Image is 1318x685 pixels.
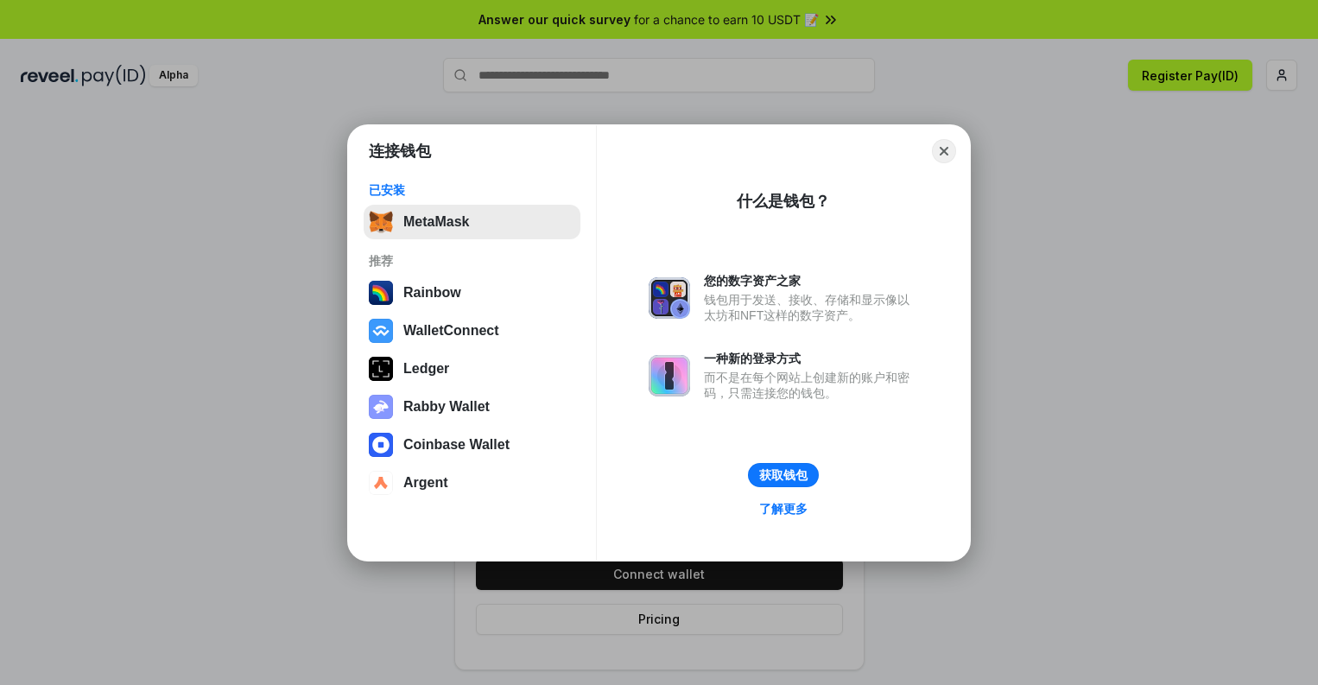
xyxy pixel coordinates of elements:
div: Rainbow [403,285,461,301]
button: Coinbase Wallet [364,428,580,462]
img: svg+xml,%3Csvg%20width%3D%2228%22%20height%3D%2228%22%20viewBox%3D%220%200%2028%2028%22%20fill%3D... [369,433,393,457]
div: 已安装 [369,182,575,198]
button: MetaMask [364,205,580,239]
img: svg+xml,%3Csvg%20width%3D%22120%22%20height%3D%22120%22%20viewBox%3D%220%200%20120%20120%22%20fil... [369,281,393,305]
div: WalletConnect [403,323,499,339]
button: 获取钱包 [748,463,819,487]
button: Rainbow [364,276,580,310]
div: 了解更多 [759,501,808,517]
img: svg+xml,%3Csvg%20xmlns%3D%22http%3A%2F%2Fwww.w3.org%2F2000%2Fsvg%22%20fill%3D%22none%22%20viewBox... [649,277,690,319]
button: Argent [364,466,580,500]
button: Ledger [364,352,580,386]
h1: 连接钱包 [369,141,431,162]
button: WalletConnect [364,314,580,348]
div: 推荐 [369,253,575,269]
img: svg+xml,%3Csvg%20width%3D%2228%22%20height%3D%2228%22%20viewBox%3D%220%200%2028%2028%22%20fill%3D... [369,471,393,495]
div: Coinbase Wallet [403,437,510,453]
a: 了解更多 [749,498,818,520]
div: 您的数字资产之家 [704,273,918,289]
div: Rabby Wallet [403,399,490,415]
img: svg+xml,%3Csvg%20xmlns%3D%22http%3A%2F%2Fwww.w3.org%2F2000%2Fsvg%22%20fill%3D%22none%22%20viewBox... [369,395,393,419]
div: 而不是在每个网站上创建新的账户和密码，只需连接您的钱包。 [704,370,918,401]
img: svg+xml,%3Csvg%20fill%3D%22none%22%20height%3D%2233%22%20viewBox%3D%220%200%2035%2033%22%20width%... [369,210,393,234]
img: svg+xml,%3Csvg%20xmlns%3D%22http%3A%2F%2Fwww.w3.org%2F2000%2Fsvg%22%20fill%3D%22none%22%20viewBox... [649,355,690,396]
button: Rabby Wallet [364,390,580,424]
img: svg+xml,%3Csvg%20width%3D%2228%22%20height%3D%2228%22%20viewBox%3D%220%200%2028%2028%22%20fill%3D... [369,319,393,343]
img: svg+xml,%3Csvg%20xmlns%3D%22http%3A%2F%2Fwww.w3.org%2F2000%2Fsvg%22%20width%3D%2228%22%20height%3... [369,357,393,381]
div: Argent [403,475,448,491]
div: 什么是钱包？ [737,191,830,212]
div: MetaMask [403,214,469,230]
div: 钱包用于发送、接收、存储和显示像以太坊和NFT这样的数字资产。 [704,292,918,323]
div: Ledger [403,361,449,377]
button: Close [932,139,956,163]
div: 获取钱包 [759,467,808,483]
div: 一种新的登录方式 [704,351,918,366]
